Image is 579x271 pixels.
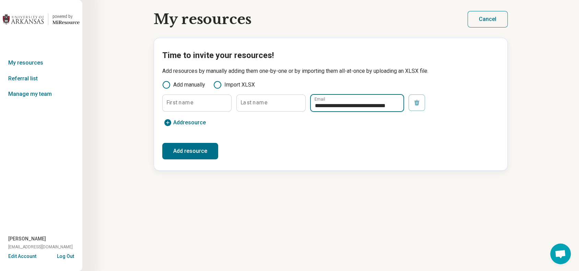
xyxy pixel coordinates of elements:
label: Email [315,97,325,101]
label: Add manually [162,81,205,89]
label: Import XLSX [213,81,255,89]
a: Open chat [550,244,571,264]
button: Edit Account [8,253,36,260]
span: Add resource [173,120,206,125]
h2: Time to invite your resources! [162,49,499,61]
div: powered by [52,13,80,20]
span: [PERSON_NAME] [8,235,46,242]
button: Add resource [162,143,218,159]
button: Addresource [162,117,207,128]
button: Cancel [468,11,508,27]
button: Remove [409,94,425,111]
label: First name [166,100,193,105]
span: [EMAIL_ADDRESS][DOMAIN_NAME] [8,244,73,250]
button: Log Out [57,253,74,258]
p: Add resources by manually adding them one-by-one or by importing them all-at-once by uploading an... [162,67,499,75]
label: Last name [240,100,268,105]
h1: My resources [154,11,251,27]
a: University of Arkansaspowered by [3,11,80,27]
img: University of Arkansas [3,11,44,27]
